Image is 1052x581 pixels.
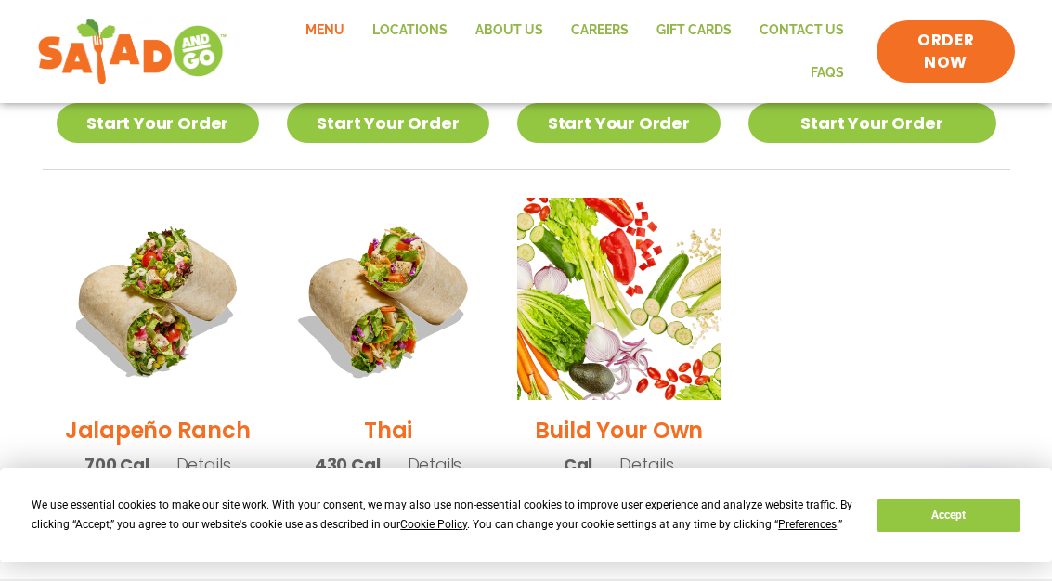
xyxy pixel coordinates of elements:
[797,52,858,95] a: FAQs
[461,9,557,52] a: About Us
[37,15,227,89] img: new-SAG-logo-768×292
[57,198,259,400] img: Product photo for Jalapeño Ranch Wrap
[287,103,489,143] a: Start Your Order
[176,453,231,476] span: Details
[895,30,996,74] span: ORDER NOW
[65,414,251,446] h2: Jalapeño Ranch
[877,20,1015,84] a: ORDER NOW
[619,453,674,476] span: Details
[358,9,461,52] a: Locations
[557,9,643,52] a: Careers
[778,518,837,531] span: Preferences
[400,518,467,531] span: Cookie Policy
[57,103,259,143] a: Start Your Order
[287,198,489,400] img: Product photo for Thai Wrap
[364,414,412,446] h2: Thai
[535,414,704,446] h2: Build Your Own
[564,452,592,477] span: Cal
[292,9,358,52] a: Menu
[643,9,746,52] a: GIFT CARDS
[877,499,1020,532] button: Accept
[408,453,462,476] span: Details
[246,9,858,94] nav: Menu
[746,9,858,52] a: Contact Us
[32,496,854,535] div: We use essential cookies to make our site work. With your consent, we may also use non-essential ...
[517,198,720,400] img: Product photo for Build Your Own
[517,103,720,143] a: Start Your Order
[315,452,381,477] span: 430 Cal
[84,452,149,477] span: 700 Cal
[748,103,996,143] a: Start Your Order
